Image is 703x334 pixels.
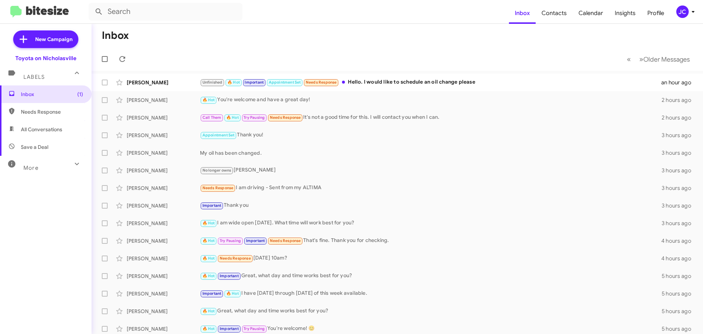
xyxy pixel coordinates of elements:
div: Great, what day and time works best for you? [200,307,662,315]
div: 2 hours ago [662,114,697,121]
div: 3 hours ago [662,184,697,192]
div: [PERSON_NAME] [127,325,200,333]
div: [PERSON_NAME] [127,79,200,86]
div: [PERSON_NAME] [127,255,200,262]
div: 5 hours ago [662,308,697,315]
span: 🔥 Hot [202,221,215,225]
div: 3 hours ago [662,220,697,227]
div: [PERSON_NAME] [127,202,200,209]
a: Contacts [536,3,573,24]
div: [PERSON_NAME] [127,132,200,139]
div: [PERSON_NAME] [127,184,200,192]
div: [PERSON_NAME] [127,96,200,104]
a: Profile [641,3,670,24]
span: » [639,55,643,64]
div: Thank you! [200,131,662,139]
div: Great, what day and time works best for you? [200,272,662,280]
div: JC [676,5,689,18]
span: 🔥 Hot [202,274,215,278]
span: Needs Response [306,80,337,85]
span: Save a Deal [21,143,48,151]
div: [PERSON_NAME] [127,167,200,174]
span: Important [245,80,264,85]
span: Try Pausing [243,115,265,120]
div: My oil has been changed. [200,149,662,157]
span: New Campaign [35,36,72,43]
div: [PERSON_NAME] [200,166,662,175]
div: [PERSON_NAME] [127,237,200,245]
div: It's not a good time for this. I will contact you when I can. [200,113,662,122]
button: JC [670,5,695,18]
button: Previous [622,52,635,67]
span: Call Them [202,115,222,120]
a: Inbox [509,3,536,24]
span: Inbox [21,91,83,98]
div: [PERSON_NAME] [127,308,200,315]
div: Thank you [200,201,662,210]
span: Needs Response [21,108,83,115]
span: Important [202,203,222,208]
span: Labels [23,74,45,80]
a: New Campaign [13,30,78,48]
div: I am driving - Sent from my ALTIMA [200,184,662,192]
span: Needs Response [202,186,234,190]
div: I have [DATE] through [DATE] of this week available. [200,289,662,298]
a: Insights [609,3,641,24]
span: (1) [77,91,83,98]
span: 🔥 Hot [226,291,239,296]
div: [DATE] 10am? [200,254,661,263]
a: Calendar [573,3,609,24]
span: Try Pausing [243,326,265,331]
span: 🔥 Hot [202,309,215,313]
span: Appointment Set [202,133,235,137]
div: [PERSON_NAME] [127,149,200,157]
span: Needs Response [270,115,301,120]
div: [PERSON_NAME] [127,114,200,121]
span: Important [246,238,265,243]
div: 5 hours ago [662,325,697,333]
span: Needs Response [220,256,251,261]
h1: Inbox [102,30,129,41]
div: 4 hours ago [661,255,697,262]
div: 3 hours ago [662,202,697,209]
div: You're welcome! 😊 [200,324,662,333]
span: 🔥 Hot [202,326,215,331]
div: [PERSON_NAME] [127,272,200,280]
span: Unfinished [202,80,223,85]
div: [PERSON_NAME] [127,290,200,297]
span: Older Messages [643,55,690,63]
div: 5 hours ago [662,272,697,280]
span: Important [202,291,222,296]
span: All Conversations [21,126,62,133]
div: That's fine. Thank you for checking. [200,236,661,245]
span: « [627,55,631,64]
span: 🔥 Hot [227,80,240,85]
div: Hello. I would like to schedule an oil change please [200,78,661,87]
span: Needs Response [270,238,301,243]
span: 🔥 Hot [202,256,215,261]
span: Try Pausing [220,238,241,243]
div: 3 hours ago [662,132,697,139]
div: an hour ago [661,79,697,86]
div: You're welcome and have a great day! [200,96,662,104]
span: Appointment Set [269,80,301,85]
input: Search [89,3,242,21]
div: Toyota on Nicholasville [15,55,77,62]
div: 3 hours ago [662,167,697,174]
div: [PERSON_NAME] [127,220,200,227]
div: 2 hours ago [662,96,697,104]
div: I am wide open [DATE]. What time will work best for you? [200,219,662,227]
span: 🔥 Hot [202,98,215,102]
span: Important [220,326,239,331]
nav: Page navigation example [623,52,694,67]
span: 🔥 Hot [202,238,215,243]
span: Important [220,274,239,278]
button: Next [635,52,694,67]
div: 4 hours ago [661,237,697,245]
div: 3 hours ago [662,149,697,157]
